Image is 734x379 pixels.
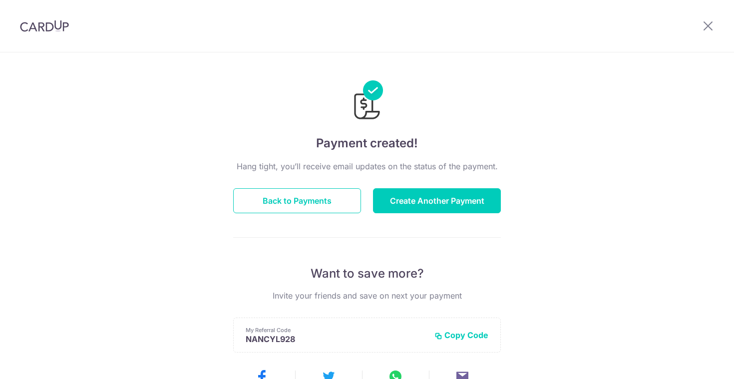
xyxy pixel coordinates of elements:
button: Copy Code [434,330,488,340]
p: NANCYL928 [246,334,426,344]
p: My Referral Code [246,326,426,334]
p: Want to save more? [233,266,501,282]
p: Invite your friends and save on next your payment [233,290,501,302]
img: Payments [351,80,383,122]
img: CardUp [20,20,69,32]
p: Hang tight, you’ll receive email updates on the status of the payment. [233,160,501,172]
button: Create Another Payment [373,188,501,213]
button: Back to Payments [233,188,361,213]
h4: Payment created! [233,134,501,152]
